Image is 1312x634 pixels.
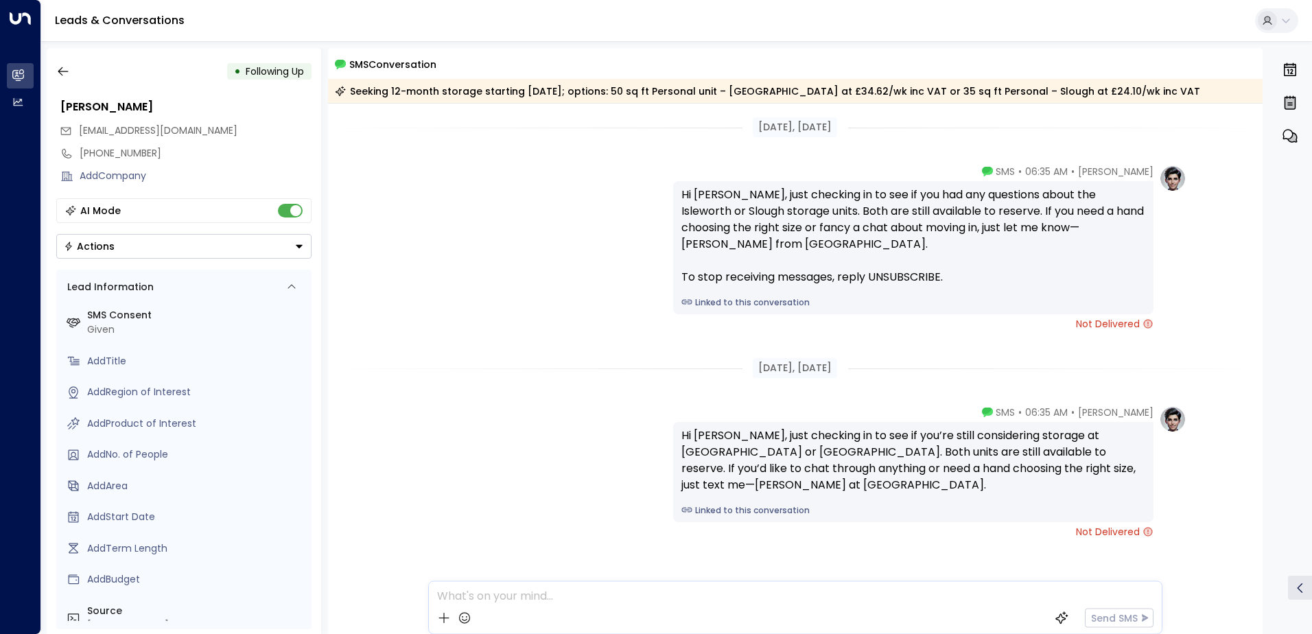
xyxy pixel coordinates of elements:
div: AddTitle [87,354,306,368]
div: AddNo. of People [87,447,306,462]
button: Actions [56,234,312,259]
span: SMS Conversation [349,56,436,72]
div: AddTerm Length [87,541,306,556]
a: Linked to this conversation [681,296,1145,309]
div: Hi [PERSON_NAME], just checking in to see if you had any questions about the Isleworth or Slough ... [681,187,1145,285]
span: Not Delivered [1076,525,1153,539]
span: [PERSON_NAME] [1078,165,1153,178]
div: AddCompany [80,169,312,183]
div: Hi [PERSON_NAME], just checking in to see if you’re still considering storage at [GEOGRAPHIC_DATA... [681,427,1145,493]
label: SMS Consent [87,308,306,322]
span: Following Up [246,64,304,78]
div: Seeking 12-month storage starting [DATE]; options: 50 sq ft Personal unit – [GEOGRAPHIC_DATA] at ... [335,84,1200,98]
div: Lead Information [62,280,154,294]
span: 06:35 AM [1025,165,1068,178]
div: AddRegion of Interest [87,385,306,399]
a: Leads & Conversations [55,12,185,28]
span: SMS [996,165,1015,178]
div: AI Mode [80,204,121,218]
div: [DATE], [DATE] [753,358,837,378]
div: • [234,59,241,84]
span: [EMAIL_ADDRESS][DOMAIN_NAME] [79,124,237,137]
span: • [1018,406,1022,419]
div: Actions [64,240,115,253]
div: [PERSON_NAME] [60,99,312,115]
span: 06:35 AM [1025,406,1068,419]
span: SMS [996,406,1015,419]
img: profile-logo.png [1159,406,1186,433]
span: [PERSON_NAME] [1078,406,1153,419]
div: [DATE], [DATE] [753,117,837,137]
div: AddBudget [87,572,306,587]
div: AddProduct of Interest [87,416,306,431]
span: • [1071,406,1075,419]
span: • [1018,165,1022,178]
div: AddStart Date [87,510,306,524]
div: [PHONE_NUMBER] [87,618,306,633]
label: Source [87,604,306,618]
span: Not Delivered [1076,317,1153,331]
a: Linked to this conversation [681,504,1145,517]
div: AddArea [87,479,306,493]
div: Button group with a nested menu [56,234,312,259]
span: • [1071,165,1075,178]
div: [PHONE_NUMBER] [80,146,312,161]
div: Given [87,322,306,337]
span: Timranford@gmail.com [79,124,237,138]
img: profile-logo.png [1159,165,1186,192]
